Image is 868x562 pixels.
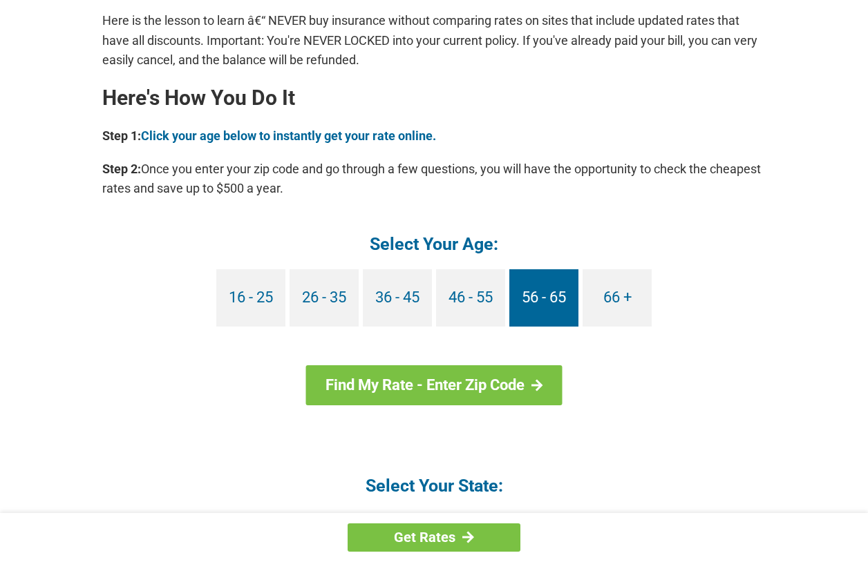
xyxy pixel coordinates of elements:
a: Click your age below to instantly get your rate online. [141,128,436,143]
a: 66 + [583,269,652,327]
b: Step 2: [102,162,141,176]
a: 36 - 45 [363,269,432,327]
b: Step 1: [102,128,141,143]
a: Find My Rate - Enter Zip Code [306,365,563,405]
a: 56 - 65 [509,269,578,327]
a: 26 - 35 [290,269,359,327]
a: Get Rates [348,523,520,552]
h4: Select Your State: [102,474,766,497]
p: Here is the lesson to learn â€“ NEVER buy insurance without comparing rates on sites that include... [102,11,766,69]
a: 46 - 55 [436,269,505,327]
p: Once you enter your zip code and go through a few questions, you will have the opportunity to che... [102,159,766,198]
h4: Select Your Age: [102,233,766,255]
h2: Here's How You Do It [102,87,766,109]
a: 16 - 25 [216,269,285,327]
